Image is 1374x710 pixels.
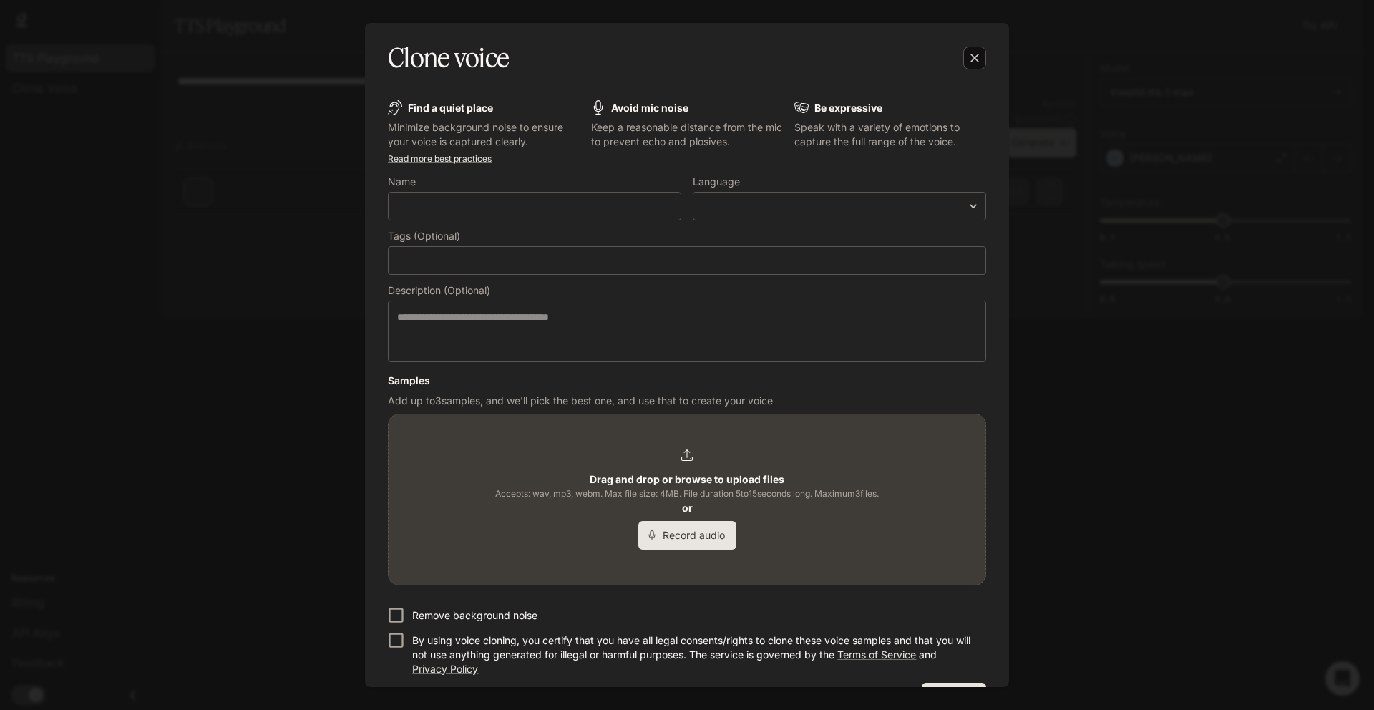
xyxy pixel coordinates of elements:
[388,394,986,408] p: Add up to 3 samples, and we'll pick the best one, and use that to create your voice
[814,102,882,114] b: Be expressive
[638,521,736,550] button: Record audio
[388,120,580,149] p: Minimize background noise to ensure your voice is captured clearly.
[693,177,740,187] p: Language
[388,153,492,164] a: Read more best practices
[837,648,916,661] a: Terms of Service
[388,177,416,187] p: Name
[682,502,693,514] b: or
[388,40,509,76] h5: Clone voice
[388,286,490,296] p: Description (Optional)
[495,487,879,501] span: Accepts: wav, mp3, webm. Max file size: 4MB. File duration 5 to 15 seconds long. Maximum 3 files.
[590,473,784,485] b: Drag and drop or browse to upload files
[388,231,460,241] p: Tags (Optional)
[412,633,975,676] p: By using voice cloning, you certify that you have all legal consents/rights to clone these voice ...
[591,120,783,149] p: Keep a reasonable distance from the mic to prevent echo and plosives.
[794,120,986,149] p: Speak with a variety of emotions to capture the full range of the voice.
[693,199,985,213] div: ​
[412,608,537,623] p: Remove background noise
[611,102,688,114] b: Avoid mic noise
[412,663,478,675] a: Privacy Policy
[388,374,986,388] h6: Samples
[408,102,493,114] b: Find a quiet place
